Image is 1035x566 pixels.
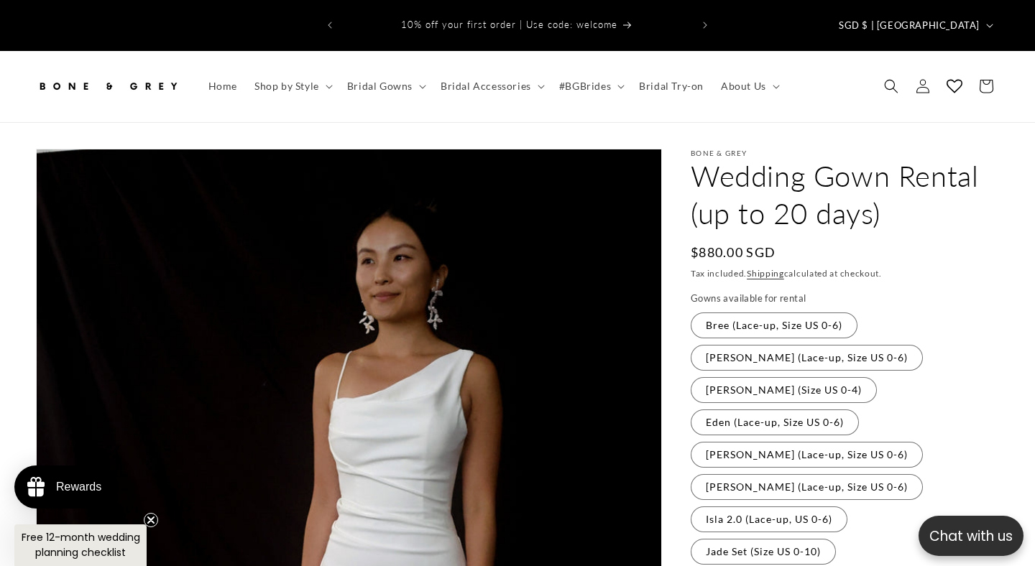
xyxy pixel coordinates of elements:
a: Bone and Grey Bridal [31,65,185,108]
span: $880.00 SGD [691,243,776,262]
span: Bridal Accessories [441,80,531,93]
summary: Search [875,70,907,102]
label: [PERSON_NAME] (Size US 0-4) [691,377,877,403]
button: Previous announcement [314,11,346,39]
summary: About Us [712,71,786,101]
summary: Bridal Gowns [339,71,432,101]
label: Jade Set (Size US 0-10) [691,539,836,565]
p: Chat with us [919,526,1023,547]
div: Tax included. calculated at checkout. [691,266,999,281]
span: SGD $ | [GEOGRAPHIC_DATA] [839,19,980,33]
a: Home [200,71,246,101]
div: Free 12-month wedding planning checklistClose teaser [14,524,147,566]
label: [PERSON_NAME] (Lace-up, Size US 0-6) [691,345,923,371]
p: Bone & Grey [691,149,999,157]
span: Free 12-month wedding planning checklist [22,530,140,560]
h1: Wedding Gown Rental (up to 20 days) [691,157,999,232]
a: Bridal Try-on [630,71,712,101]
span: Bridal Gowns [347,80,413,93]
button: Open chatbox [919,516,1023,556]
summary: #BGBrides [551,71,630,101]
label: [PERSON_NAME] (Lace-up, Size US 0-6) [691,474,923,500]
button: Next announcement [689,11,721,39]
span: 10% off your first order | Use code: welcome [401,19,617,30]
label: Bree (Lace-up, Size US 0-6) [691,312,857,338]
a: Shipping [747,268,784,279]
div: Rewards [56,481,101,493]
label: Isla 2.0 (Lace-up, US 0-6) [691,506,847,532]
legend: Gowns available for rental [691,292,807,306]
button: SGD $ | [GEOGRAPHIC_DATA] [830,11,999,39]
button: Close teaser [144,513,158,527]
label: Eden (Lace-up, Size US 0-6) [691,409,859,435]
img: Bone and Grey Bridal [36,70,180,102]
span: Shop by Style [254,80,319,93]
summary: Shop by Style [246,71,339,101]
span: About Us [721,80,766,93]
span: Home [208,80,237,93]
summary: Bridal Accessories [432,71,551,101]
span: Bridal Try-on [639,80,704,93]
label: [PERSON_NAME] (Lace-up, Size US 0-6) [691,442,923,468]
span: #BGBrides [559,80,611,93]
